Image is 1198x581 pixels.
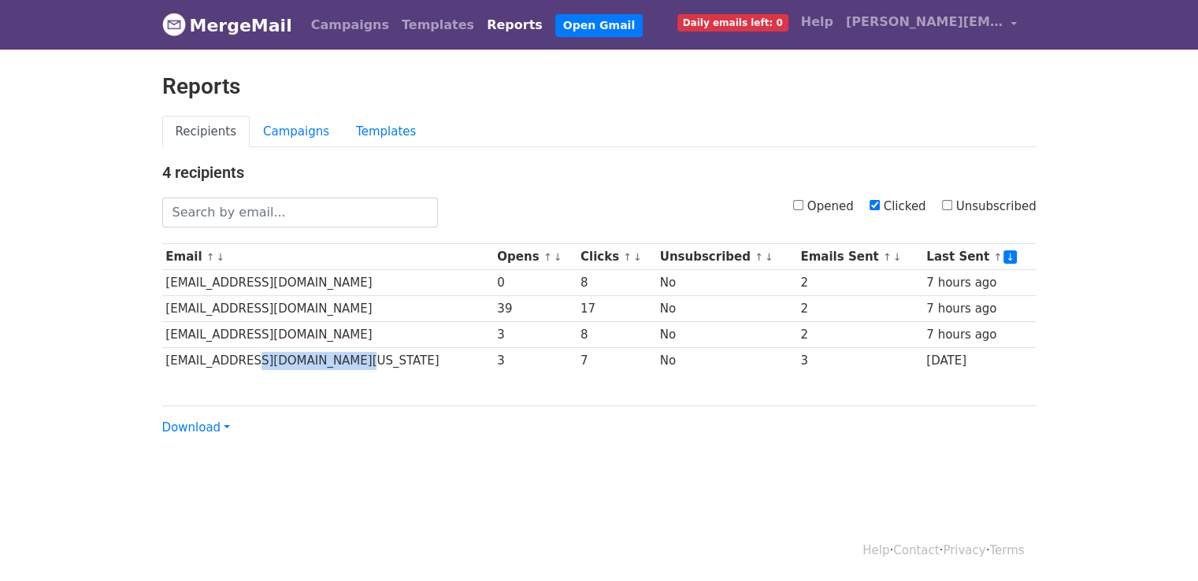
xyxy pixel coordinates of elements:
[840,6,1024,43] a: [PERSON_NAME][EMAIL_ADDRESS][DOMAIN_NAME]
[493,296,577,322] td: 39
[1119,505,1198,581] iframe: Chat Widget
[577,296,656,322] td: 17
[305,9,395,41] a: Campaigns
[162,420,230,435] a: Download
[577,270,656,296] td: 8
[162,116,250,148] a: Recipients
[162,198,438,228] input: Search by email...
[395,9,480,41] a: Templates
[633,251,642,263] a: ↓
[162,270,494,296] td: [EMAIL_ADDRESS][DOMAIN_NAME]
[942,198,1037,216] label: Unsubscribed
[493,348,577,374] td: 3
[543,251,552,263] a: ↑
[623,251,632,263] a: ↑
[656,322,797,348] td: No
[797,270,923,296] td: 2
[671,6,795,38] a: Daily emails left: 0
[797,322,923,348] td: 2
[883,251,892,263] a: ↑
[217,251,225,263] a: ↓
[206,251,215,263] a: ↑
[162,244,494,270] th: Email
[922,244,1036,270] th: Last Sent
[989,543,1024,557] a: Terms
[993,251,1002,263] a: ↑
[943,543,985,557] a: Privacy
[555,14,643,37] a: Open Gmail
[870,198,926,216] label: Clicked
[846,13,1003,31] span: [PERSON_NAME][EMAIL_ADDRESS][DOMAIN_NAME]
[656,348,797,374] td: No
[577,322,656,348] td: 8
[162,13,186,36] img: MergeMail logo
[893,543,939,557] a: Contact
[656,270,797,296] td: No
[797,348,923,374] td: 3
[893,251,902,263] a: ↓
[480,9,549,41] a: Reports
[765,251,773,263] a: ↓
[577,244,656,270] th: Clicks
[162,9,292,42] a: MergeMail
[162,73,1037,100] h2: Reports
[577,348,656,374] td: 7
[942,200,952,210] input: Unsubscribed
[922,322,1036,348] td: 7 hours ago
[797,244,923,270] th: Emails Sent
[793,200,803,210] input: Opened
[162,296,494,322] td: [EMAIL_ADDRESS][DOMAIN_NAME]
[656,244,797,270] th: Unsubscribed
[162,322,494,348] td: [EMAIL_ADDRESS][DOMAIN_NAME]
[870,200,880,210] input: Clicked
[797,296,923,322] td: 2
[343,116,429,148] a: Templates
[493,322,577,348] td: 3
[922,348,1036,374] td: [DATE]
[795,6,840,38] a: Help
[922,296,1036,322] td: 7 hours ago
[677,14,788,31] span: Daily emails left: 0
[656,296,797,322] td: No
[554,251,562,263] a: ↓
[922,270,1036,296] td: 7 hours ago
[162,348,494,374] td: [EMAIL_ADDRESS][DOMAIN_NAME][US_STATE]
[162,163,1037,182] h4: 4 recipients
[862,543,889,557] a: Help
[755,251,763,263] a: ↑
[1003,250,1017,264] a: ↓
[793,198,854,216] label: Opened
[493,244,577,270] th: Opens
[493,270,577,296] td: 0
[250,116,343,148] a: Campaigns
